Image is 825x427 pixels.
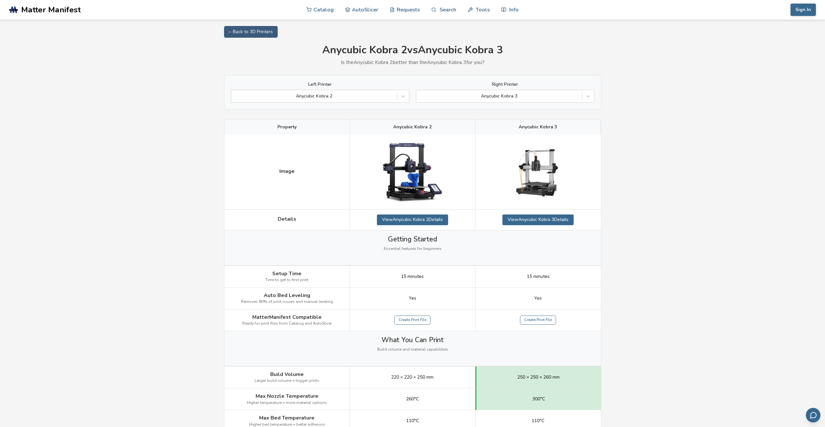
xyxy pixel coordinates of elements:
[278,216,296,222] span: Details
[806,408,820,422] button: Send feedback via email
[279,168,295,174] span: Image
[234,94,236,99] input: Anycubic Kobra 2
[532,396,545,402] span: 300°C
[419,94,421,99] input: Anycubic Kobra 3
[264,292,310,298] span: Auto Bed Leveling
[506,139,571,204] img: Anycubic Kobra 3
[502,214,574,225] a: ViewAnycubic Kobra 3Details
[391,375,433,380] span: 220 × 220 × 250 mm
[791,4,816,16] button: Sign In
[231,82,409,87] label: Left Printer
[517,375,560,380] span: 250 × 250 × 260 mm
[380,139,445,204] img: Anycubic Kobra 2
[377,347,448,352] span: Build volume and material capabilities
[384,247,442,251] span: Essential features for beginners
[224,26,278,38] a: ← Back to 3D Printers
[255,379,319,383] span: Larger build volume = bigger prints
[252,314,322,320] span: MatterManifest Compatible
[259,415,314,421] span: Max Bed Temperature
[247,401,327,405] span: Higher temperature = more material options
[406,418,419,423] span: 110°C
[256,393,318,399] span: Max Nozzle Temperature
[534,296,542,301] span: Yes
[409,296,416,301] span: Yes
[277,124,297,130] span: Property
[21,5,81,14] span: Matter Manifest
[527,274,550,279] span: 15 minutes
[532,418,544,423] span: 110°C
[416,82,594,87] label: Right Printer
[394,316,431,325] a: Create Print File
[388,235,437,243] span: Getting Started
[249,422,325,427] span: Higher bed temperature = better adhesion
[381,336,444,344] span: What You Can Print
[270,371,304,377] span: Build Volume
[272,271,301,277] span: Setup Time
[241,300,333,304] span: Removes 80% of print issues and manual leveling
[224,44,601,56] h1: Anycubic Kobra 2 vs Anycubic Kobra 3
[519,124,557,130] span: Anycubic Kobra 3
[224,59,601,65] p: Is the Anycubic Kobra 2 better than the Anycubic Kobra 3 for you?
[406,396,419,402] span: 260°C
[520,316,556,325] a: Create Print File
[393,124,432,130] span: Anycubic Kobra 2
[265,278,308,282] span: Time to get to first print
[377,214,448,225] a: ViewAnycubic Kobra 2Details
[242,321,332,326] span: Ready for print files from Catalog and AutoSlicer
[401,274,424,279] span: 15 minutes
